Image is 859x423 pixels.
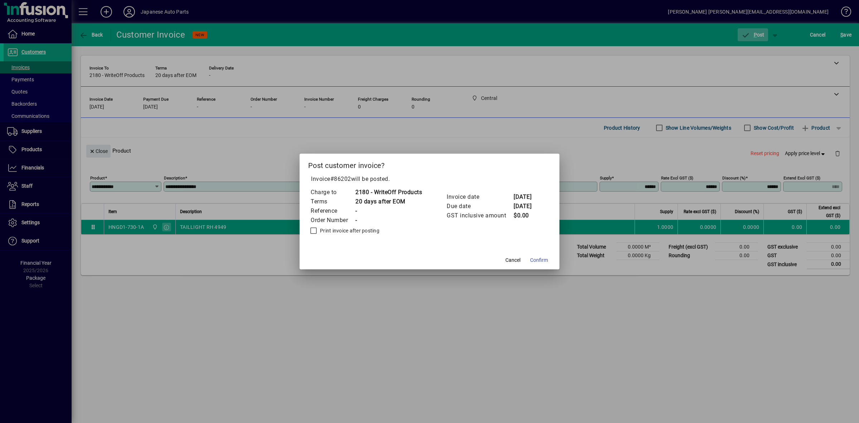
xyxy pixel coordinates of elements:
[310,206,355,216] td: Reference
[355,188,422,197] td: 2180 - WriteOff Products
[513,192,542,202] td: [DATE]
[300,154,559,174] h2: Post customer invoice?
[355,216,422,225] td: -
[308,175,551,183] p: Invoice will be posted .
[513,202,542,211] td: [DATE]
[310,197,355,206] td: Terms
[446,211,513,220] td: GST inclusive amount
[355,197,422,206] td: 20 days after EOM
[355,206,422,216] td: -
[505,256,520,264] span: Cancel
[446,202,513,211] td: Due date
[446,192,513,202] td: Invoice date
[319,227,379,234] label: Print invoice after posting
[513,211,542,220] td: $0.00
[330,176,351,182] span: #86202
[530,256,548,264] span: Confirm
[310,188,355,197] td: Charge to
[501,254,524,266] button: Cancel
[310,216,355,225] td: Order Number
[527,254,551,266] button: Confirm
